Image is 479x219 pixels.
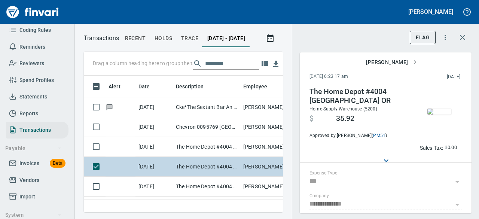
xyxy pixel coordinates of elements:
span: [DATE] - [DATE] [207,34,245,43]
span: Date [138,82,160,91]
button: [PERSON_NAME] [406,6,455,18]
span: Home Supply Warehouse (5200) [309,106,377,112]
span: Payable [5,144,62,153]
a: Transactions [6,122,68,139]
button: Show transactions within a particular date range [259,29,283,47]
span: Employee [243,82,277,91]
span: $ [309,114,314,123]
span: Approved by: [PERSON_NAME] ( ) [309,132,411,140]
span: trace [181,34,198,43]
a: Reviewers [6,55,68,72]
nav: breadcrumb [84,34,119,43]
span: Reports [19,109,38,118]
label: Expense Type [309,171,337,176]
span: Statements [19,92,47,101]
button: More [437,29,454,46]
a: Import [6,188,68,205]
td: Cke*The Sextant Bar An Portland [GEOGRAPHIC_DATA] [173,97,240,117]
img: receipts%2Ftapani%2F2025-08-27%2FQPWK9je5ByVHn0o9pIm7esZEkUA2__hp6jBaF0f2LY8MY3tkIE_thumb.jpg [427,109,451,115]
span: Date [138,82,150,91]
button: [PERSON_NAME] [363,55,420,69]
td: The Home Depot #4004 [GEOGRAPHIC_DATA] OR [173,157,240,177]
a: Statements [6,88,68,105]
span: Invoices [19,159,39,168]
td: [DATE] [135,137,173,157]
button: Sales Tax:$0.00 [418,142,459,153]
span: [DATE] 6:23:17 am [309,73,397,80]
span: Transactions [19,125,51,135]
p: Drag a column heading here to group the table [93,60,193,67]
img: Finvari [4,3,61,21]
label: Company [309,194,329,198]
a: Reports [6,105,68,122]
span: recent [125,34,146,43]
button: Payable [2,142,65,155]
span: Spend Profiles [19,76,54,85]
span: Description [176,82,214,91]
span: This charge was settled by the merchant and appears on the 2025/08/23 statement. [397,73,460,81]
span: Import [19,192,35,201]
td: The Home Depot #4004 [GEOGRAPHIC_DATA] OR [173,177,240,197]
span: Reminders [19,42,45,52]
span: Alert [109,82,130,91]
a: PM51 [373,133,385,138]
td: [DATE] [135,97,173,117]
span: holds [155,34,172,43]
span: Description [176,82,204,91]
span: Coding Rules [19,25,51,35]
a: InvoicesBeta [6,155,68,172]
button: Download table [270,58,281,70]
td: [PERSON_NAME] [240,157,296,177]
td: [PERSON_NAME] [240,177,296,197]
td: [PERSON_NAME] [240,137,296,157]
a: Spend Profiles [6,72,68,89]
span: AI confidence: 99.0% [445,143,457,152]
button: Flag [410,31,436,45]
td: [PERSON_NAME] [240,197,296,216]
h5: [PERSON_NAME] [408,8,453,16]
span: Reviewers [19,59,44,68]
span: Vendors [19,176,39,185]
button: Close transaction [454,28,472,46]
span: Flag [416,33,430,42]
span: 0.00 [448,143,457,152]
span: Alert [109,82,120,91]
td: Chevron 0095769 [GEOGRAPHIC_DATA] OR [173,117,240,137]
span: Has messages [106,104,113,109]
button: Choose columns to display [259,58,270,69]
td: [PERSON_NAME] [240,117,296,137]
td: [PERSON_NAME] [240,97,296,117]
span: Beta [50,159,65,168]
span: Employee [243,82,267,91]
td: Chevron 0095769 [GEOGRAPHIC_DATA] OR [173,197,240,216]
td: The Home Depot #4004 [GEOGRAPHIC_DATA] OR [173,137,240,157]
a: Coding Rules [6,22,68,39]
span: $ [445,143,447,152]
td: [DATE] [135,117,173,137]
p: Transactions [84,34,119,43]
a: Reminders [6,39,68,55]
td: [DATE] [135,197,173,216]
p: Sales Tax: [420,144,443,152]
td: [DATE] [135,157,173,177]
span: [PERSON_NAME] [366,58,417,67]
td: [DATE] [135,177,173,197]
h4: The Home Depot #4004 [GEOGRAPHIC_DATA] OR [309,87,411,105]
a: Vendors [6,172,68,189]
span: 35.92 [336,114,354,123]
